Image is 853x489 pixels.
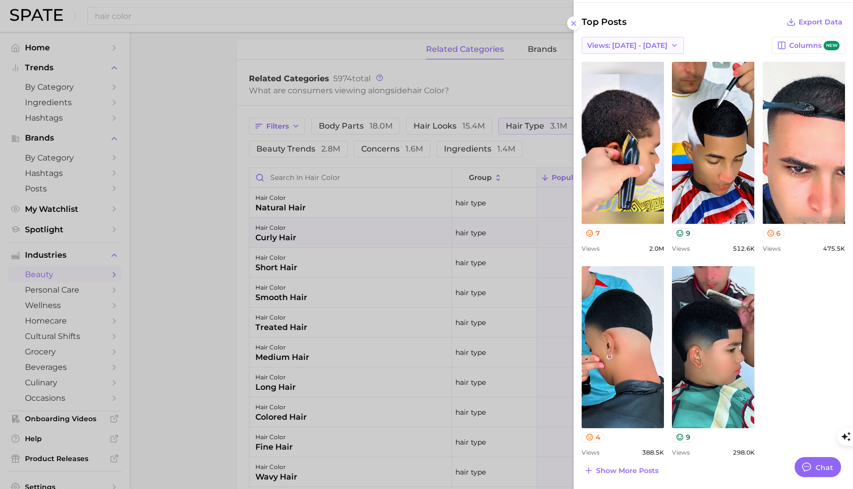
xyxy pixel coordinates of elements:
[582,228,604,239] button: 7
[587,41,667,50] span: Views: [DATE] - [DATE]
[642,449,664,456] span: 388.5k
[582,37,684,54] button: Views: [DATE] - [DATE]
[789,41,840,50] span: Columns
[672,228,694,239] button: 9
[582,245,600,252] span: Views
[733,245,755,252] span: 512.6k
[799,18,843,26] span: Export Data
[672,245,690,252] span: Views
[733,449,755,456] span: 298.0k
[649,245,664,252] span: 2.0m
[672,432,694,443] button: 9
[582,449,600,456] span: Views
[596,467,658,475] span: Show more posts
[824,41,840,50] span: new
[763,228,785,239] button: 6
[582,432,605,443] button: 4
[763,245,781,252] span: Views
[772,37,845,54] button: Columnsnew
[784,15,845,29] button: Export Data
[582,15,627,29] span: Top Posts
[672,449,690,456] span: Views
[823,245,845,252] span: 475.5k
[582,464,661,478] button: Show more posts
